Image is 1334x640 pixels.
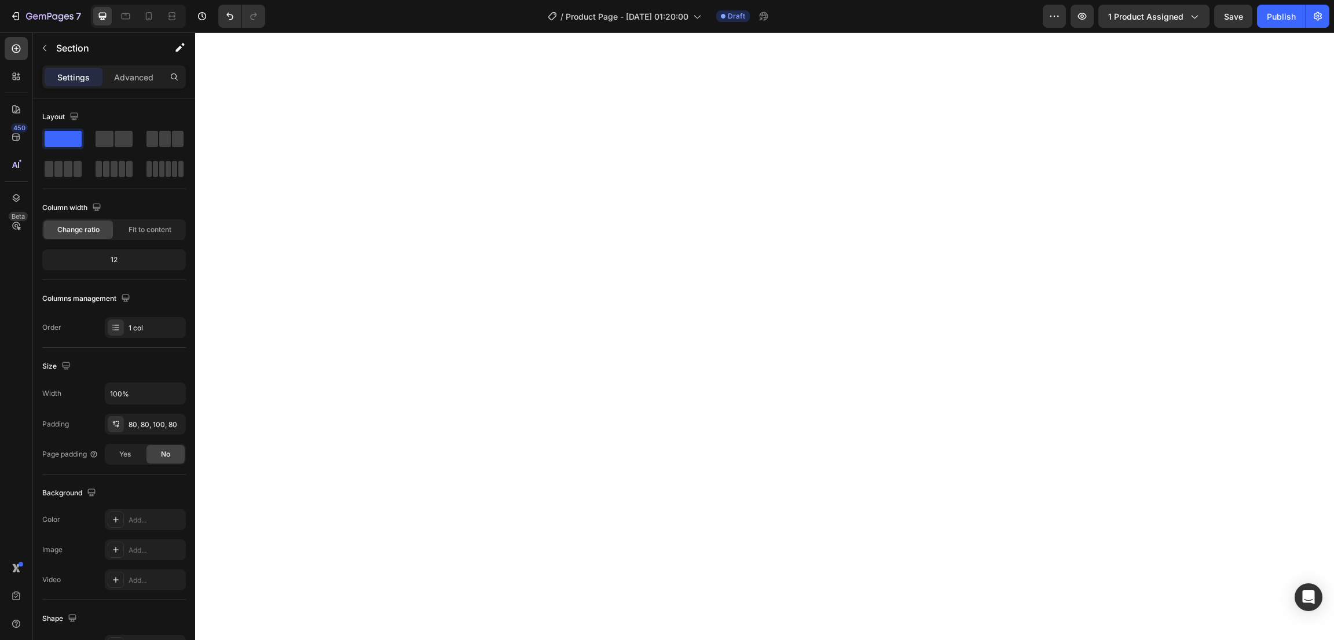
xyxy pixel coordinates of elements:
div: Width [42,388,61,399]
span: 1 product assigned [1108,10,1183,23]
div: Layout [42,109,81,125]
span: No [161,449,170,459]
button: 7 [5,5,86,28]
span: Yes [119,449,131,459]
p: Advanced [114,71,153,83]
div: Column width [42,200,104,216]
span: Fit to content [129,225,171,235]
div: 80, 80, 100, 80 [129,420,183,430]
div: 12 [45,252,184,268]
div: Background [42,485,98,501]
div: 1 col [129,323,183,333]
div: Open Intercom Messenger [1295,583,1322,611]
div: Order [42,322,61,333]
div: Shape [42,611,79,627]
div: Padding [42,419,69,429]
div: Beta [9,212,28,221]
div: Columns management [42,291,133,307]
div: Image [42,545,63,555]
span: / [560,10,563,23]
button: Save [1214,5,1252,28]
iframe: Design area [195,32,1334,640]
span: Save [1224,12,1243,21]
p: 7 [76,9,81,23]
button: 1 product assigned [1098,5,1210,28]
p: Section [56,41,151,55]
input: Auto [105,383,185,404]
div: Publish [1267,10,1296,23]
div: Size [42,359,73,374]
button: Publish [1257,5,1306,28]
div: 450 [11,123,28,133]
div: Add... [129,575,183,586]
div: Undo/Redo [218,5,265,28]
div: Add... [129,515,183,525]
div: Page padding [42,449,98,459]
div: Video [42,575,61,585]
div: Color [42,514,60,525]
span: Change ratio [57,225,100,235]
span: Draft [728,11,745,21]
span: Product Page - [DATE] 01:20:00 [566,10,688,23]
p: Settings [57,71,90,83]
div: Add... [129,545,183,556]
